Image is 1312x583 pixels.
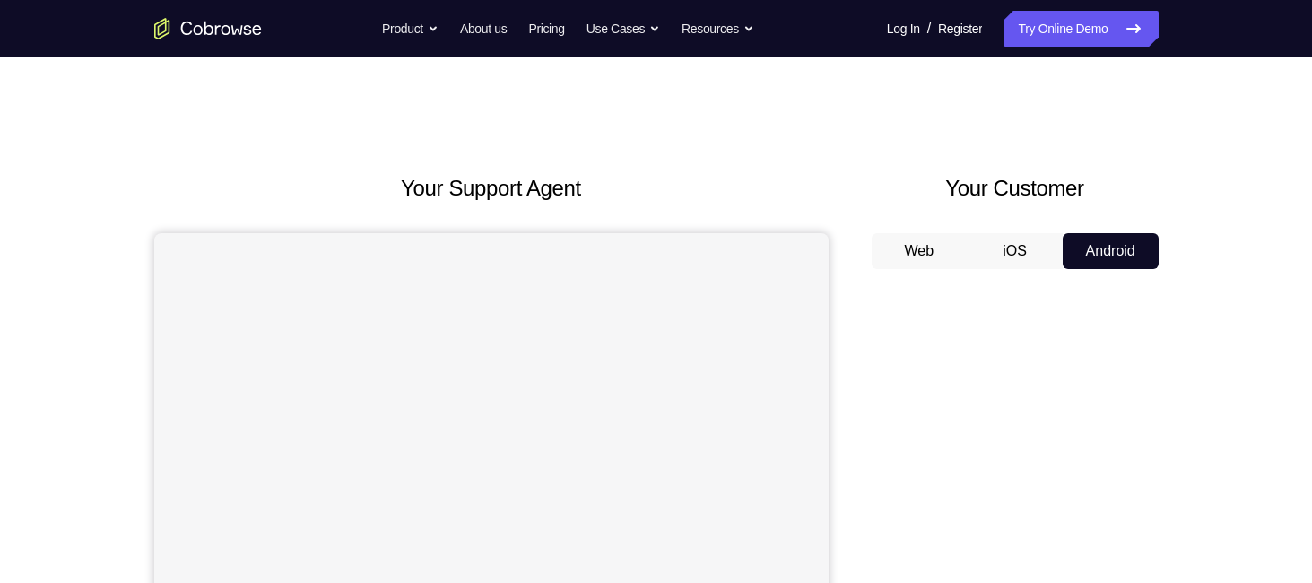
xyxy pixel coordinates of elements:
[1063,233,1159,269] button: Android
[872,172,1159,204] h2: Your Customer
[938,11,982,47] a: Register
[154,18,262,39] a: Go to the home page
[528,11,564,47] a: Pricing
[154,172,829,204] h2: Your Support Agent
[887,11,920,47] a: Log In
[682,11,754,47] button: Resources
[382,11,439,47] button: Product
[460,11,507,47] a: About us
[586,11,660,47] button: Use Cases
[927,18,931,39] span: /
[872,233,968,269] button: Web
[1004,11,1158,47] a: Try Online Demo
[967,233,1063,269] button: iOS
